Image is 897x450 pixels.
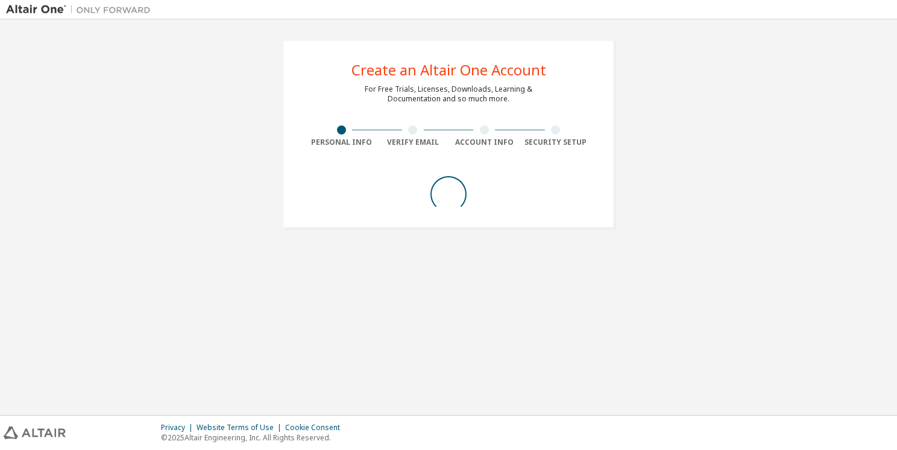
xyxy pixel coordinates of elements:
[285,423,347,433] div: Cookie Consent
[161,433,347,443] p: © 2025 Altair Engineering, Inc. All Rights Reserved.
[365,84,532,104] div: For Free Trials, Licenses, Downloads, Learning & Documentation and so much more.
[306,138,377,147] div: Personal Info
[6,4,157,16] img: Altair One
[520,138,592,147] div: Security Setup
[161,423,197,433] div: Privacy
[197,423,285,433] div: Website Terms of Use
[448,138,520,147] div: Account Info
[377,138,449,147] div: Verify Email
[351,63,546,77] div: Create an Altair One Account
[4,426,66,439] img: altair_logo.svg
